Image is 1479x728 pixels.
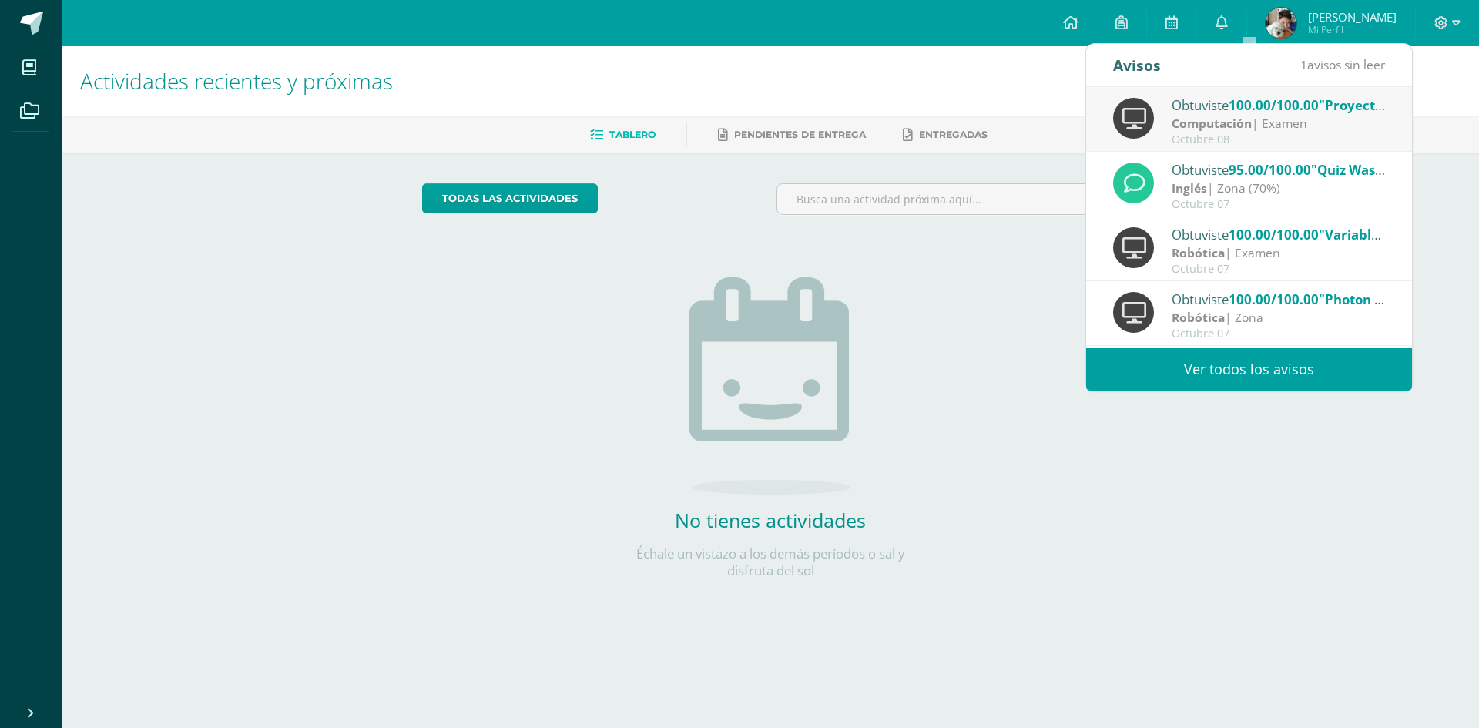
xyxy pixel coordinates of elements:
a: Tablero [590,122,656,147]
div: Obtuviste en [1172,289,1386,309]
div: Obtuviste en [1172,95,1386,115]
h2: No tienes actividades [616,507,924,533]
p: Échale un vistazo a los demás períodos o sal y disfruta del sol [616,545,924,579]
span: Actividades recientes y próximas [80,66,393,96]
a: todas las Actividades [422,183,598,213]
strong: Inglés [1172,179,1207,196]
strong: Robótica [1172,244,1225,261]
div: Octubre 07 [1172,327,1386,341]
span: 100.00/100.00 [1229,96,1319,114]
div: Octubre 07 [1172,198,1386,211]
span: [PERSON_NAME] [1308,9,1397,25]
div: Octubre 08 [1172,133,1386,146]
div: Avisos [1113,44,1161,86]
strong: Robótica [1172,309,1225,326]
div: Obtuviste en [1172,224,1386,244]
strong: Computación [1172,115,1252,132]
span: Entregadas [919,129,988,140]
span: Pendientes de entrega [734,129,866,140]
a: Pendientes de entrega [718,122,866,147]
div: Octubre 07 [1172,263,1386,276]
input: Busca una actividad próxima aquí... [777,184,1118,214]
span: "Quiz Was/Were [DATE]" [1311,161,1466,179]
span: "Proyecto TK: Scratch" [1319,96,1464,114]
img: no_activities.png [689,277,851,495]
span: avisos sin leer [1300,56,1385,73]
div: | Examen [1172,244,1386,262]
span: 100.00/100.00 [1229,290,1319,308]
span: 100.00/100.00 [1229,226,1319,243]
a: Ver todos los avisos [1086,348,1412,391]
span: 95.00/100.00 [1229,161,1311,179]
span: Mi Perfil [1308,23,1397,36]
span: 1 [1300,56,1307,73]
img: 5fbc70edd4f854303158f6e90d183d6b.png [1266,8,1296,39]
a: Entregadas [903,122,988,147]
div: Obtuviste en [1172,159,1386,179]
span: Tablero [609,129,656,140]
div: | Zona [1172,309,1386,327]
div: | Zona (70%) [1172,179,1386,197]
div: | Examen [1172,115,1386,133]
